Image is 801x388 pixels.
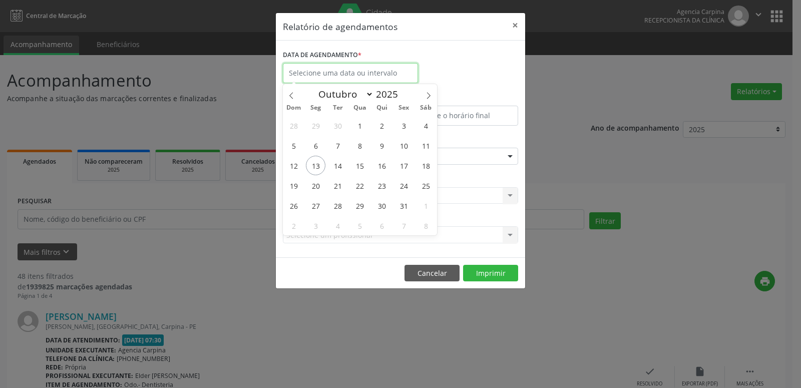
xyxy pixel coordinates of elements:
[328,156,347,175] span: Outubro 14, 2025
[394,116,414,135] span: Outubro 3, 2025
[403,90,518,106] label: ATÉ
[372,116,391,135] span: Outubro 2, 2025
[306,136,325,155] span: Outubro 6, 2025
[328,116,347,135] span: Setembro 30, 2025
[394,156,414,175] span: Outubro 17, 2025
[372,176,391,195] span: Outubro 23, 2025
[313,87,373,101] select: Month
[350,116,369,135] span: Outubro 1, 2025
[416,116,436,135] span: Outubro 4, 2025
[405,265,460,282] button: Cancelar
[416,196,436,215] span: Novembro 1, 2025
[306,156,325,175] span: Outubro 13, 2025
[350,176,369,195] span: Outubro 22, 2025
[283,105,305,111] span: Dom
[416,156,436,175] span: Outubro 18, 2025
[284,116,303,135] span: Setembro 28, 2025
[416,136,436,155] span: Outubro 11, 2025
[372,136,391,155] span: Outubro 9, 2025
[393,105,415,111] span: Sex
[306,216,325,235] span: Novembro 3, 2025
[284,136,303,155] span: Outubro 5, 2025
[306,116,325,135] span: Setembro 29, 2025
[350,136,369,155] span: Outubro 8, 2025
[372,216,391,235] span: Novembro 6, 2025
[328,196,347,215] span: Outubro 28, 2025
[403,106,518,126] input: Selecione o horário final
[327,105,349,111] span: Ter
[350,196,369,215] span: Outubro 29, 2025
[416,216,436,235] span: Novembro 8, 2025
[284,156,303,175] span: Outubro 12, 2025
[394,216,414,235] span: Novembro 7, 2025
[371,105,393,111] span: Qui
[416,176,436,195] span: Outubro 25, 2025
[394,196,414,215] span: Outubro 31, 2025
[373,88,407,101] input: Year
[349,105,371,111] span: Qua
[372,156,391,175] span: Outubro 16, 2025
[415,105,437,111] span: Sáb
[350,216,369,235] span: Novembro 5, 2025
[328,216,347,235] span: Novembro 4, 2025
[505,13,525,38] button: Close
[305,105,327,111] span: Seg
[328,176,347,195] span: Outubro 21, 2025
[372,196,391,215] span: Outubro 30, 2025
[306,176,325,195] span: Outubro 20, 2025
[328,136,347,155] span: Outubro 7, 2025
[463,265,518,282] button: Imprimir
[306,196,325,215] span: Outubro 27, 2025
[283,20,397,33] h5: Relatório de agendamentos
[394,136,414,155] span: Outubro 10, 2025
[284,196,303,215] span: Outubro 26, 2025
[284,216,303,235] span: Novembro 2, 2025
[394,176,414,195] span: Outubro 24, 2025
[283,48,361,63] label: DATA DE AGENDAMENTO
[350,156,369,175] span: Outubro 15, 2025
[284,176,303,195] span: Outubro 19, 2025
[283,63,418,83] input: Selecione uma data ou intervalo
